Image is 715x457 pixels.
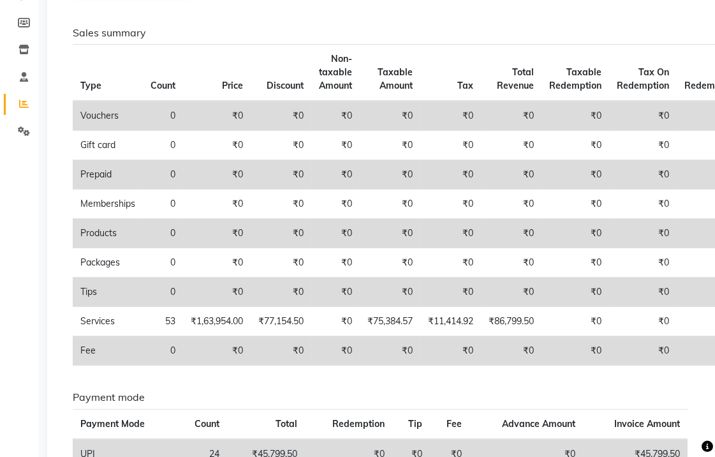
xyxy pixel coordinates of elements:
td: Gift card [73,131,143,160]
td: ₹0 [360,190,420,219]
td: Fee [73,336,143,366]
td: ₹0 [609,248,677,278]
td: ₹0 [420,278,481,307]
td: ₹0 [183,190,251,219]
td: ₹0 [542,131,609,160]
td: ₹0 [481,219,542,248]
td: ₹0 [311,131,360,160]
td: ₹0 [481,336,542,366]
span: Non-taxable Amount [319,53,352,91]
td: ₹0 [609,160,677,190]
td: Vouchers [73,101,143,131]
td: 0 [143,190,183,219]
td: Prepaid [73,160,143,190]
td: Tips [73,278,143,307]
td: ₹11,414.92 [420,307,481,336]
span: Redemption [332,418,385,430]
td: ₹0 [481,131,542,160]
td: ₹0 [609,278,677,307]
td: ₹0 [183,160,251,190]
h6: Payment mode [73,391,688,403]
span: Type [80,80,101,91]
td: ₹0 [360,131,420,160]
td: ₹0 [311,278,360,307]
span: Tax On Redemption [617,66,669,91]
td: ₹0 [183,248,251,278]
td: ₹0 [481,190,542,219]
span: Fee [446,418,462,430]
span: Taxable Redemption [549,66,601,91]
td: 0 [143,131,183,160]
td: ₹0 [251,190,311,219]
td: ₹0 [542,190,609,219]
td: ₹0 [360,160,420,190]
td: ₹0 [609,101,677,131]
td: Packages [73,248,143,278]
td: ₹0 [420,101,481,131]
td: ₹0 [311,307,360,336]
span: Discount [267,80,304,91]
td: ₹0 [311,101,360,131]
td: ₹0 [360,219,420,248]
td: ₹0 [360,101,420,131]
td: ₹0 [311,336,360,366]
td: ₹0 [481,160,542,190]
td: ₹86,799.50 [481,307,542,336]
span: Tax [457,80,473,91]
td: ₹0 [542,336,609,366]
td: ₹0 [420,336,481,366]
td: ₹0 [311,219,360,248]
td: ₹1,63,954.00 [183,307,251,336]
td: ₹0 [481,278,542,307]
span: Price [222,80,243,91]
td: ₹0 [609,307,677,336]
td: ₹0 [420,190,481,219]
td: 0 [143,219,183,248]
td: ₹0 [251,160,311,190]
span: Taxable Amount [378,66,413,91]
td: ₹0 [542,307,609,336]
td: ₹77,154.50 [251,307,311,336]
td: ₹0 [183,278,251,307]
span: Payment Mode [80,418,145,430]
span: Advance Amount [503,418,576,430]
span: Count [151,80,175,91]
td: 0 [143,278,183,307]
span: Invoice Amount [614,418,680,430]
td: 0 [143,160,183,190]
td: ₹0 [420,131,481,160]
td: ₹0 [360,278,420,307]
h6: Sales summary [73,27,688,39]
td: 0 [143,248,183,278]
span: Total [276,418,297,430]
td: ₹0 [542,278,609,307]
td: ₹0 [542,248,609,278]
td: ₹0 [609,336,677,366]
td: ₹0 [542,160,609,190]
td: ₹0 [360,248,420,278]
td: ₹0 [420,160,481,190]
td: ₹0 [420,219,481,248]
span: Count [195,418,219,430]
td: ₹0 [183,131,251,160]
td: ₹0 [542,101,609,131]
span: Total Revenue [497,66,534,91]
td: ₹75,384.57 [360,307,420,336]
td: 53 [143,307,183,336]
td: Services [73,307,143,336]
td: 0 [143,336,183,366]
td: ₹0 [420,248,481,278]
td: ₹0 [311,248,360,278]
td: 0 [143,101,183,131]
td: ₹0 [251,248,311,278]
td: ₹0 [183,101,251,131]
td: ₹0 [360,336,420,366]
td: ₹0 [251,101,311,131]
td: ₹0 [311,190,360,219]
td: ₹0 [481,101,542,131]
td: ₹0 [251,219,311,248]
td: Products [73,219,143,248]
td: ₹0 [251,278,311,307]
td: ₹0 [183,336,251,366]
td: ₹0 [542,219,609,248]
